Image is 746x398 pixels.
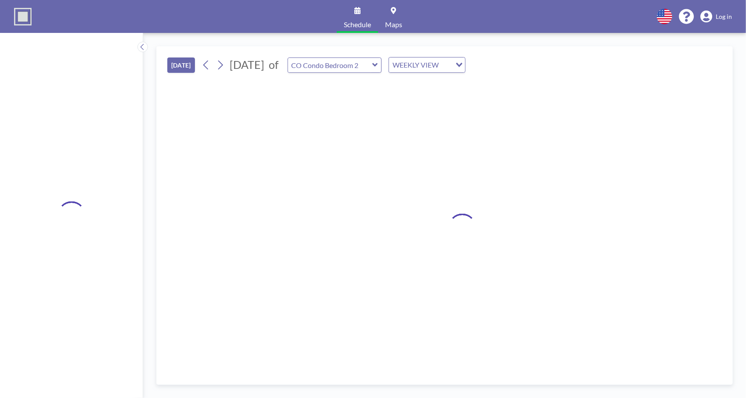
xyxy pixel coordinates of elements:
[230,58,264,71] span: [DATE]
[391,59,440,71] span: WEEKLY VIEW
[344,21,371,28] span: Schedule
[288,58,372,72] input: CO Condo Bedroom 2
[716,13,732,21] span: Log in
[389,57,465,72] div: Search for option
[14,8,32,25] img: organization-logo
[269,58,278,72] span: of
[167,57,195,73] button: [DATE]
[700,11,732,23] a: Log in
[441,59,450,71] input: Search for option
[385,21,402,28] span: Maps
